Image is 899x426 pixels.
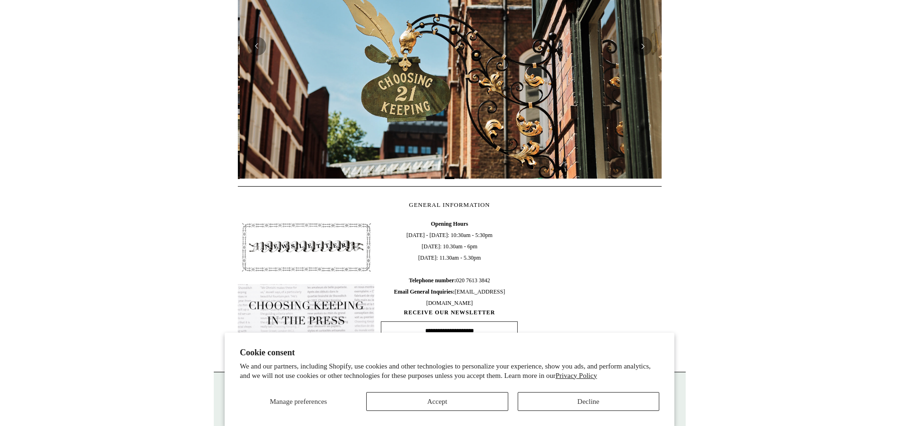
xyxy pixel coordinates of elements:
button: Page 2 [445,177,454,179]
span: RECEIVE OUR NEWSLETTER [381,309,518,317]
button: Page 3 [459,177,469,179]
img: pf-4db91bb9--1305-Newsletter-Button_1200x.jpg [238,218,375,277]
b: : [454,277,456,284]
button: Accept [366,392,508,411]
button: Next [633,37,652,56]
span: [DATE] - [DATE]: 10:30am - 5:30pm [DATE]: 10.30am - 6pm [DATE]: 11.30am - 5.30pm 020 7613 3842 [381,218,518,309]
button: Previous [247,37,266,56]
span: Manage preferences [270,398,327,405]
p: We and our partners, including Shopify, use cookies and other technologies to personalize your ex... [240,362,659,380]
b: Email General Inquiries: [394,288,455,295]
button: Page 1 [431,177,440,179]
span: GENERAL INFORMATION [409,201,490,208]
b: Telephone number [409,277,456,284]
button: Decline [518,392,659,411]
span: [EMAIL_ADDRESS][DOMAIN_NAME] [394,288,505,306]
img: pf-635a2b01-aa89-4342-bbcd-4371b60f588c--In-the-press-Button_1200x.jpg [238,284,375,343]
iframe: google_map [524,218,661,360]
button: Manage preferences [240,392,357,411]
b: Opening Hours [431,221,468,227]
h2: Cookie consent [240,348,659,358]
a: Privacy Policy [555,372,597,379]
